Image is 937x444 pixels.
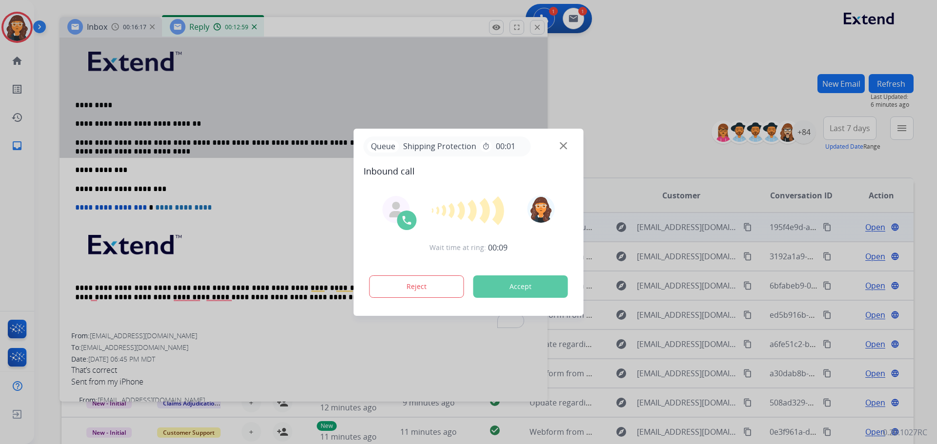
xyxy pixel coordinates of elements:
[488,242,508,253] span: 00:09
[473,275,568,298] button: Accept
[367,140,399,153] p: Queue
[399,140,480,152] span: Shipping Protection
[482,142,490,150] mat-icon: timer
[388,202,404,217] img: agent-avatar
[429,243,486,252] span: Wait time at ring:
[527,195,554,223] img: avatar
[883,426,927,438] p: 0.20.1027RC
[401,214,413,226] img: call-icon
[560,142,567,149] img: close-button
[496,140,515,152] span: 00:01
[364,164,574,178] span: Inbound call
[369,275,464,298] button: Reject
